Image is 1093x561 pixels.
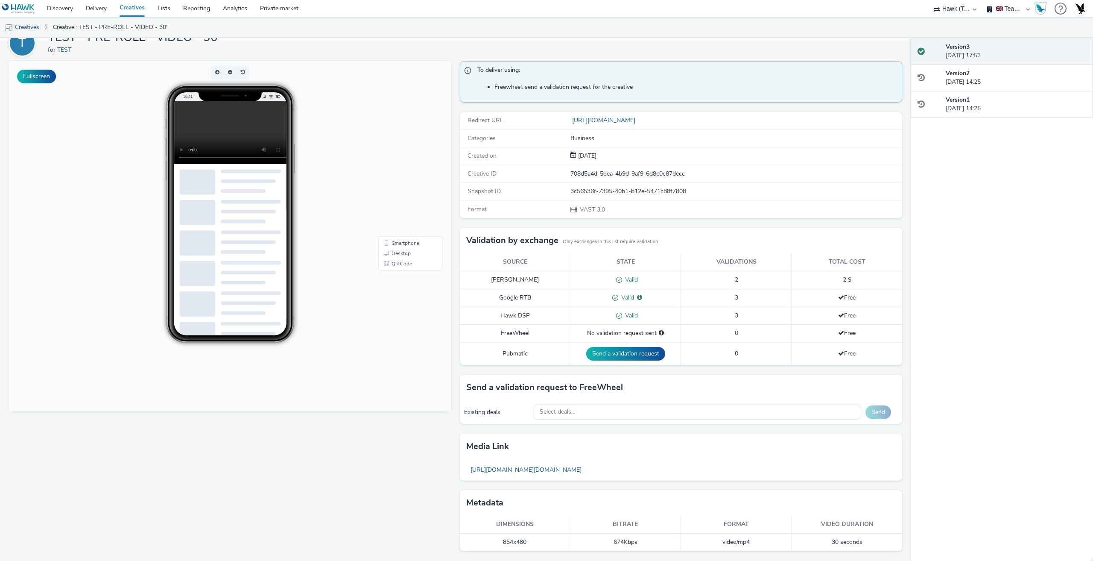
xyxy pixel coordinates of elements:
[540,408,575,416] span: Select deals...
[570,534,681,551] td: 674 Kbps
[575,329,676,338] div: No validation request sent
[460,271,570,289] td: [PERSON_NAME]
[576,152,596,160] div: Creation 13 January 2022, 14:25
[792,534,902,551] td: 30 seconds
[946,43,970,51] strong: Version 3
[460,342,570,365] td: Pubmatic
[792,516,902,533] th: Video duration
[735,329,738,337] span: 0
[681,516,792,533] th: Format
[735,311,738,320] span: 3
[1073,2,1086,15] img: Account UK
[460,325,570,342] td: FreeWheel
[735,276,738,284] span: 2
[838,294,856,302] span: Free
[494,83,898,91] li: Freewheel: send a validation request for the creative
[586,347,665,361] button: Send a validation request
[383,200,403,205] span: QR Code
[622,311,638,320] span: Valid
[843,276,851,284] span: 2 $
[570,116,639,124] a: [URL][DOMAIN_NAME]
[48,46,57,54] span: for
[838,350,856,358] span: Free
[735,350,738,358] span: 0
[468,134,496,142] span: Categories
[570,187,902,196] div: 3c56536f-7395-40b1-b12e-5471c88f7808
[946,96,1086,113] div: [DATE] 14:25
[383,179,411,185] span: Smartphone
[570,253,681,271] th: State
[57,46,75,54] a: TEST
[622,276,638,284] span: Valid
[659,329,664,338] div: Please select a deal below and click on Send to send a validation request to FreeWheel.
[49,17,173,38] a: Creative : TEST - PRE-ROLL - VIDEO - 30"
[468,205,487,213] span: Format
[946,43,1086,60] div: [DATE] 17:53
[468,187,501,195] span: Snapshot ID
[570,516,681,533] th: Bitrate
[579,206,605,214] span: VAST 3.0
[466,381,623,394] h3: Send a validation request to FreeWheel
[1034,2,1047,15] img: Hawk Academy
[792,253,902,271] th: Total cost
[946,96,970,104] strong: Version 1
[618,294,634,302] span: Valid
[946,69,970,77] strong: Version 2
[570,134,902,143] div: Business
[681,253,792,271] th: Validations
[460,289,570,307] td: Google RTB
[1034,2,1050,15] a: Hawk Academy
[838,329,856,337] span: Free
[466,496,503,509] h3: Metadata
[371,197,432,208] li: QR Code
[460,516,570,533] th: Dimensions
[371,177,432,187] li: Smartphone
[466,234,558,247] h3: Validation by exchange
[576,152,596,160] span: [DATE]
[477,66,894,77] span: To deliver using:
[735,294,738,302] span: 3
[838,311,856,320] span: Free
[174,33,184,38] span: 16:41
[17,70,56,83] button: Fullscreen
[460,534,570,551] td: 854x480
[9,39,39,47] a: T
[570,170,902,178] div: 708d5a4d-5dea-4b9d-9af9-6d8c0c87decc
[2,3,35,14] img: undefined Logo
[946,69,1086,87] div: [DATE] 14:25
[468,170,497,178] span: Creative ID
[466,440,509,453] h3: Media link
[563,238,658,245] small: Only exchanges in this list require validation
[371,187,432,197] li: Desktop
[468,152,497,160] span: Created on
[681,534,792,551] td: video/mp4
[464,408,529,417] div: Existing deals
[468,116,503,124] span: Redirect URL
[460,253,570,271] th: Source
[18,31,26,55] div: T
[4,23,13,32] img: mobile
[383,190,402,195] span: Desktop
[865,405,891,419] button: Send
[466,461,586,478] a: [URL][DOMAIN_NAME][DOMAIN_NAME]
[460,307,570,325] td: Hawk DSP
